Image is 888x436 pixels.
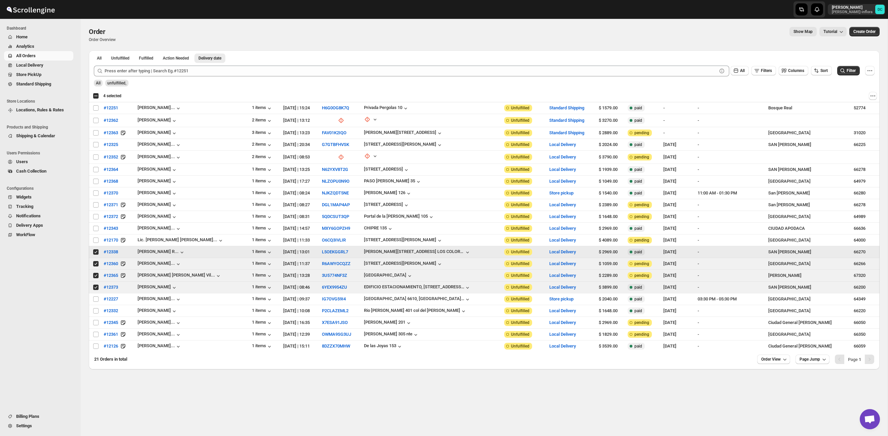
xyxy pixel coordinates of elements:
div: 1 items [252,105,273,112]
span: All [97,56,102,61]
span: Analytics [16,44,34,49]
div: [PERSON_NAME] [138,190,178,197]
button: Local Delivery [549,343,576,349]
button: Local Delivery [549,320,576,325]
span: Unfulfilled [511,118,529,123]
button: Home [4,32,73,42]
button: 1 items [252,296,273,303]
button: X7ESA91JSO [322,320,348,325]
button: De las Joyas 153 [364,343,403,350]
button: [PERSON_NAME]... [138,296,182,303]
button: [PERSON_NAME]... [138,343,182,350]
button: All [731,66,749,75]
button: MXY6GOPZH9 [322,226,350,231]
button: Users [4,157,73,167]
button: NJKZQDT5NE [322,190,349,195]
div: [DATE] | 13:12 [283,117,318,124]
button: FAV01K2IQO [322,130,346,135]
button: 1 items [252,331,273,338]
span: Delivery date [198,56,221,61]
div: 1 items [252,214,273,220]
button: 2 items [252,154,273,161]
span: #12370 [104,190,118,196]
span: unfulfilled, [107,81,126,85]
button: Lic. [PERSON_NAME] [PERSON_NAME]... [138,237,224,244]
button: #12126 [100,341,122,352]
div: [PERSON_NAME]... [138,343,175,348]
span: #12352 [104,154,118,160]
button: [STREET_ADDRESS][PERSON_NAME] [364,237,443,244]
span: Local Delivery [16,63,43,68]
button: [PERSON_NAME] [138,284,178,291]
button: #12368 [100,176,122,187]
button: 5QDCSUT3QP [322,214,349,219]
div: [STREET_ADDRESS] [364,202,403,207]
div: [PERSON_NAME] [138,130,178,137]
span: Delivery Apps [16,223,43,228]
button: Notifications [4,211,73,221]
button: Billing Plans [4,412,73,421]
button: #12338 [100,247,122,257]
div: 1 items [252,272,273,279]
div: 2 items [252,142,273,148]
div: 1 items [252,343,273,350]
button: Filter [837,66,860,75]
button: 3 items [252,130,273,137]
button: [PERSON_NAME][STREET_ADDRESS] [364,130,443,137]
button: Privada Pergolas 10 [364,105,409,112]
span: Notifications [16,213,41,218]
button: #12361 [100,329,122,340]
div: [DATE] | 15:24 [283,105,318,111]
button: [PERSON_NAME][STREET_ADDRESS] LOS COLORINES SAN [PERSON_NAME] [364,249,471,256]
span: Sort [820,68,828,73]
div: De las Joyas 153 [364,343,396,348]
button: [PERSON_NAME] R... [138,249,185,256]
button: [STREET_ADDRESS][PERSON_NAME] [364,261,443,267]
button: Local Delivery [549,167,576,172]
span: #12338 [104,249,118,255]
div: [PERSON_NAME]... [138,261,175,266]
span: Unfulfilled [511,105,529,111]
div: [PERSON_NAME] [138,202,178,209]
span: Standard Shipping [16,81,51,86]
button: [STREET_ADDRESS] [364,202,410,209]
button: Local Delivery [549,202,576,207]
button: [PERSON_NAME] [138,167,178,173]
span: Products and Shipping [7,124,76,130]
button: #12170 [100,235,122,246]
div: [DATE] | 13:23 [283,130,318,136]
button: Tracking [4,202,73,211]
div: [STREET_ADDRESS][PERSON_NAME] [364,261,436,266]
button: 2 items [252,117,273,124]
span: #12170 [104,237,118,244]
button: [PERSON_NAME] 126 [364,190,412,197]
div: [PERSON_NAME]... [138,225,175,230]
span: Settings [16,423,32,428]
span: Cash Collection [16,169,46,174]
button: Columns [779,66,808,75]
div: [PERSON_NAME] [PERSON_NAME] Vil... [138,272,215,278]
button: IG7OVG59I4 [322,296,346,301]
input: Press enter after typing | Search Eg.#12251 [105,66,717,76]
button: All [93,53,106,63]
button: 1 items [252,237,273,244]
button: Locations, Rules & Rates [4,105,73,115]
span: Users [16,159,28,164]
button: Rio [PERSON_NAME] 401 col del [PERSON_NAME] [364,308,467,315]
button: 6YEX9954ZU [322,285,347,290]
button: 1 items [252,225,273,232]
button: [PERSON_NAME] 201 [364,320,412,326]
div: [PERSON_NAME] [138,178,178,185]
button: Actions [869,92,877,100]
div: 1 items [252,202,273,209]
button: Portal de la [PERSON_NAME] 105 [364,214,435,220]
span: #12345 [104,319,118,326]
button: Local Delivery [549,226,576,231]
span: Filters [761,68,772,73]
span: #12371 [104,202,118,208]
button: [PERSON_NAME]... [138,105,182,112]
button: DGL1MAP4AP [322,202,350,207]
